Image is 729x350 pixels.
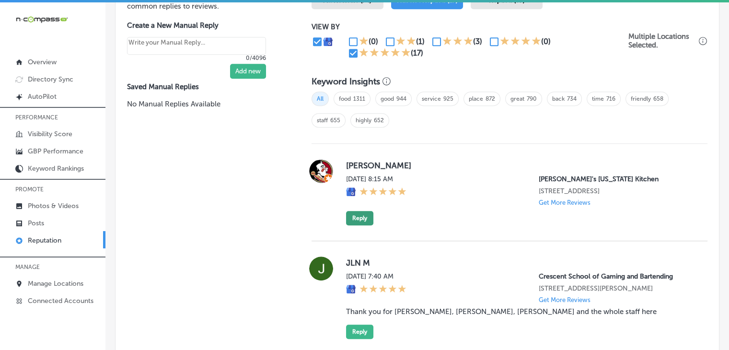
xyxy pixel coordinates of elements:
[15,25,23,33] img: website_grey.svg
[486,95,495,102] a: 872
[539,187,692,195] p: 461 Western Bypass
[356,117,371,124] a: highly
[127,21,266,30] label: Create a New Manual Reply
[539,175,692,183] p: Popeye's Louisiana Kitchen
[422,95,441,102] a: service
[312,23,628,31] p: VIEW BY
[346,325,373,339] button: Reply
[25,25,105,33] div: Domain: [DOMAIN_NAME]
[473,37,482,46] div: (3)
[28,236,61,245] p: Reputation
[15,15,68,24] img: 660ab0bf-5cc7-4cb8-ba1c-48b5ae0f18e60NCTV_CLogo_TV_Black_-500x88.png
[539,284,692,292] p: 3275 S Jones Blvd #101
[28,58,57,66] p: Overview
[527,95,537,102] a: 790
[317,117,328,124] a: staff
[567,95,577,102] a: 734
[416,37,425,46] div: (1)
[28,297,93,305] p: Connected Accounts
[359,284,406,295] div: 5 Stars
[346,258,692,268] label: JLN M
[369,37,378,46] div: (0)
[15,15,23,23] img: logo_orange.svg
[312,76,380,87] h3: Keyword Insights
[106,57,162,63] div: Keywords by Traffic
[510,95,524,102] a: great
[353,95,365,102] a: 1311
[127,37,266,55] textarea: Create your Quick Reply
[539,199,590,206] p: Get More Reviews
[346,161,692,170] label: [PERSON_NAME]
[374,117,384,124] a: 652
[346,272,406,280] label: [DATE] 7:40 AM
[592,95,604,102] a: time
[28,130,72,138] p: Visibility Score
[359,36,369,47] div: 1 Star
[628,32,696,49] p: Multiple Locations Selected.
[127,82,281,91] label: Saved Manual Replies
[396,95,406,102] a: 944
[396,36,416,47] div: 2 Stars
[552,95,565,102] a: back
[27,15,47,23] div: v 4.0.25
[469,95,483,102] a: place
[539,296,590,303] p: Get More Reviews
[312,92,329,106] span: All
[28,93,57,101] p: AutoPilot
[330,117,340,124] a: 655
[28,164,84,173] p: Keyword Rankings
[359,47,411,59] div: 5 Stars
[381,95,394,102] a: good
[606,95,615,102] a: 716
[631,95,651,102] a: friendly
[127,55,266,61] p: 0/4096
[346,211,373,225] button: Reply
[95,56,103,63] img: tab_keywords_by_traffic_grey.svg
[339,95,351,102] a: food
[36,57,86,63] div: Domain Overview
[442,36,473,47] div: 3 Stars
[500,36,541,47] div: 4 Stars
[28,202,79,210] p: Photos & Videos
[411,48,423,58] div: (17)
[26,56,34,63] img: tab_domain_overview_orange.svg
[127,99,281,109] p: No Manual Replies Available
[443,95,453,102] a: 925
[346,307,692,316] blockquote: Thank you for [PERSON_NAME], [PERSON_NAME], [PERSON_NAME] and the whole staff here
[541,37,551,46] div: (0)
[653,95,663,102] a: 658
[359,187,406,198] div: 5 Stars
[346,175,406,183] label: [DATE] 8:15 AM
[539,272,692,280] p: Crescent School of Gaming and Bartending
[230,64,266,79] button: Add new
[28,280,83,288] p: Manage Locations
[28,219,44,227] p: Posts
[28,147,83,155] p: GBP Performance
[28,75,73,83] p: Directory Sync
